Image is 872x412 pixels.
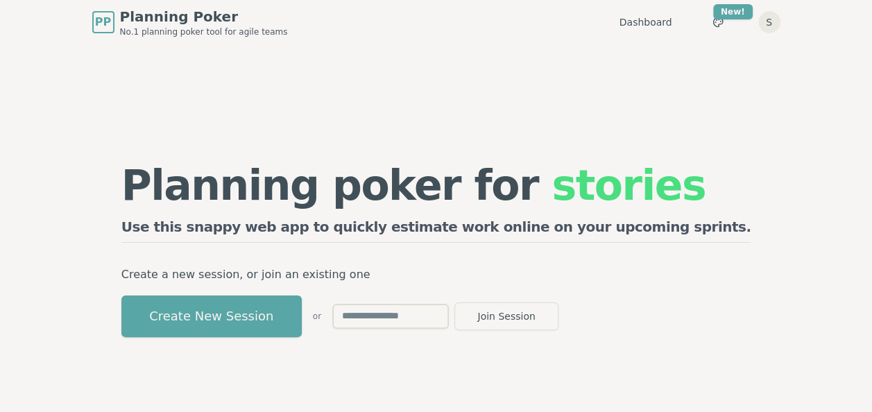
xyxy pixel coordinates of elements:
span: stories [552,161,706,209]
span: PP [95,14,111,31]
button: Create New Session [121,295,302,337]
p: Create a new session, or join an existing one [121,265,751,284]
div: New! [713,4,753,19]
span: or [313,311,321,322]
span: Planning Poker [120,7,288,26]
button: New! [706,10,730,35]
a: Dashboard [619,15,672,29]
h1: Planning poker for [121,164,751,206]
button: S [758,11,780,33]
button: Join Session [454,302,558,330]
span: No.1 planning poker tool for agile teams [120,26,288,37]
a: PPPlanning PokerNo.1 planning poker tool for agile teams [92,7,288,37]
h2: Use this snappy web app to quickly estimate work online on your upcoming sprints. [121,217,751,243]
